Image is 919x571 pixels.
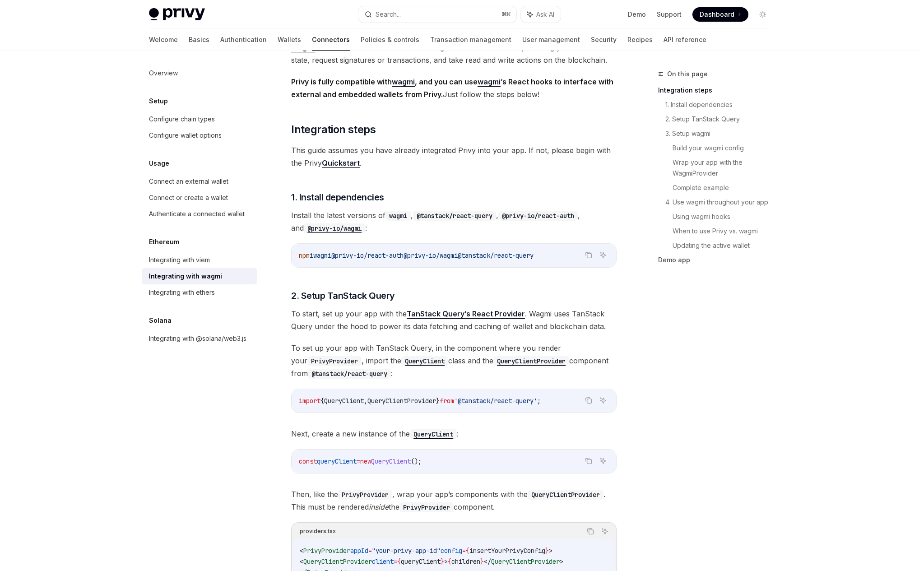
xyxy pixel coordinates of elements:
a: Integrating with wagmi [142,268,257,284]
a: @privy-io/react-auth [498,211,578,220]
button: Copy the contents from the code block [585,525,596,537]
button: Copy the contents from the code block [583,249,594,261]
span: { [320,397,324,405]
a: TanStack Query’s React Provider [407,309,525,319]
a: Integration steps [658,83,777,97]
a: @tanstack/react-query [308,369,391,378]
span: To set up your app with TanStack Query, in the component where you render your , import the class... [291,342,617,380]
div: Configure chain types [149,114,215,125]
code: QueryClientProvider [493,356,569,366]
button: Ask AI [597,455,609,467]
code: wagmi [385,211,411,221]
a: QueryClient [401,356,448,365]
a: QueryClientProvider [528,490,603,499]
span: Then, like the , wrap your app’s components with the . This must be rendered the component. [291,488,617,513]
a: QueryClientProvider [493,356,569,365]
span: To start, set up your app with the . Wagmi uses TanStack Query under the hood to power its data f... [291,307,617,333]
span: > [560,557,563,566]
span: = [462,547,466,555]
span: , [364,397,367,405]
span: insertYourPrivyConfig [469,547,545,555]
a: Complete example [673,181,777,195]
a: 1. Install dependencies [665,97,777,112]
span: config [441,547,462,555]
span: 1. Install dependencies [291,191,384,204]
div: Integrating with viem [149,255,210,265]
span: import [299,397,320,405]
a: Integrating with @solana/web3.js [142,330,257,347]
span: } [545,547,549,555]
span: npm [299,251,310,260]
span: "your-privy-app-id" [372,547,441,555]
span: QueryClient [324,397,364,405]
span: { [448,557,451,566]
button: Toggle dark mode [756,7,770,22]
a: QueryClient [410,429,457,438]
a: Transaction management [430,29,511,51]
span: @privy-io/wagmi [404,251,458,260]
span: @privy-io/react-auth [331,251,404,260]
div: providers.tsx [300,525,336,537]
span: Just follow the steps below! [291,75,617,101]
code: QueryClient [401,356,448,366]
span: This guide assumes you have already integrated Privy into your app. If not, please begin with the... [291,144,617,169]
button: Ask AI [597,249,609,261]
code: PrivyProvider [399,502,454,512]
a: Recipes [627,29,653,51]
a: 3. Setup wagmi [665,126,777,141]
h5: Usage [149,158,169,169]
a: Demo app [658,253,777,267]
button: Copy the contents from the code block [583,395,594,406]
a: Security [591,29,617,51]
span: from [440,397,454,405]
div: Search... [376,9,401,20]
span: @tanstack/react-query [458,251,534,260]
a: Authenticate a connected wallet [142,206,257,222]
a: Demo [628,10,646,19]
h5: Solana [149,315,172,326]
div: Connect an external wallet [149,176,228,187]
span: ; [537,397,541,405]
span: = [368,547,372,555]
a: Wallets [278,29,301,51]
a: API reference [664,29,706,51]
span: QueryClientProvider [367,397,436,405]
code: @privy-io/wagmi [304,223,365,233]
span: wagmi [313,251,331,260]
a: @privy-io/wagmi [304,223,365,232]
a: 2. Setup TanStack Query [665,112,777,126]
code: @tanstack/react-query [308,369,391,379]
a: User management [522,29,580,51]
span: = [394,557,397,566]
span: Next, create a new instance of the : [291,427,617,440]
span: Integration steps [291,122,376,137]
div: Connect or create a wallet [149,192,228,203]
span: { [397,557,401,566]
a: Support [657,10,682,19]
a: wagmi [385,211,411,220]
a: Integrating with viem [142,252,257,268]
span: Ask AI [536,10,554,19]
a: Connect or create a wallet [142,190,257,206]
a: Build your wagmi config [673,141,777,155]
a: Welcome [149,29,178,51]
span: On this page [667,69,708,79]
div: Integrating with ethers [149,287,215,298]
a: Overview [142,65,257,81]
span: '@tanstack/react-query' [454,397,537,405]
span: queryClient [317,457,357,465]
span: PrivyProvider [303,547,350,555]
a: Quickstart [322,158,360,168]
span: } [480,557,484,566]
span: < [300,547,303,555]
a: wagmi [392,77,415,87]
a: Connectors [312,29,350,51]
a: Integrating with ethers [142,284,257,301]
code: @privy-io/react-auth [498,211,578,221]
span: < [300,557,303,566]
a: Using wagmi hooks [673,209,777,224]
span: QueryClientProvider [491,557,560,566]
span: new [360,457,371,465]
h5: Ethereum [149,237,179,247]
span: appId [350,547,368,555]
